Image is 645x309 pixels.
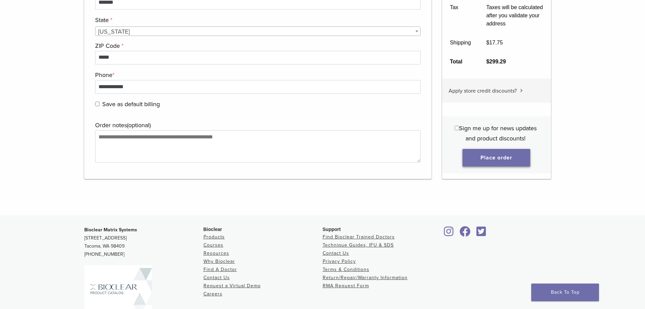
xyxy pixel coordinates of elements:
span: Support [323,227,341,232]
span: Apply store credit discounts? [449,88,517,94]
a: Resources [203,250,229,256]
th: Shipping [442,33,479,52]
label: ZIP Code [95,41,419,51]
label: Order notes [95,120,419,130]
label: Save as default billing [95,99,419,109]
bdi: 17.75 [486,40,503,45]
strong: Bioclear Matrix Systems [84,227,137,233]
a: Products [203,234,225,240]
span: $ [486,40,489,45]
span: Bioclear [203,227,222,232]
img: caret.svg [520,89,523,92]
input: Save as default billing [95,102,100,106]
a: RMA Request Form [323,283,369,289]
label: State [95,15,419,25]
a: Bioclear [457,230,473,237]
span: Sign me up for news updates and product discounts! [459,124,537,142]
a: Find A Doctor [203,267,237,272]
a: Careers [203,291,222,297]
a: Courses [203,242,223,248]
a: Back To Top [531,284,599,301]
span: $ [486,59,489,64]
span: (optional) [127,121,151,129]
a: Contact Us [323,250,349,256]
input: Sign me up for news updates and product discounts! [455,126,459,130]
a: Find Bioclear Trained Doctors [323,234,395,240]
th: Total [442,52,479,71]
a: Why Bioclear [203,258,235,264]
a: Privacy Policy [323,258,356,264]
a: Request a Virtual Demo [203,283,261,289]
label: Phone [95,70,419,80]
button: Place order [463,149,530,167]
span: New Hampshire [95,27,421,36]
a: Terms & Conditions [323,267,369,272]
a: Technique Guides, IFU & SDS [323,242,394,248]
a: Bioclear [474,230,489,237]
a: Return/Repair/Warranty Information [323,275,408,281]
p: [STREET_ADDRESS] Tacoma, WA 98409 [PHONE_NUMBER] [84,226,203,258]
bdi: 299.29 [486,59,506,64]
span: State [95,26,421,36]
a: Contact Us [203,275,230,281]
a: Bioclear [442,230,456,237]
